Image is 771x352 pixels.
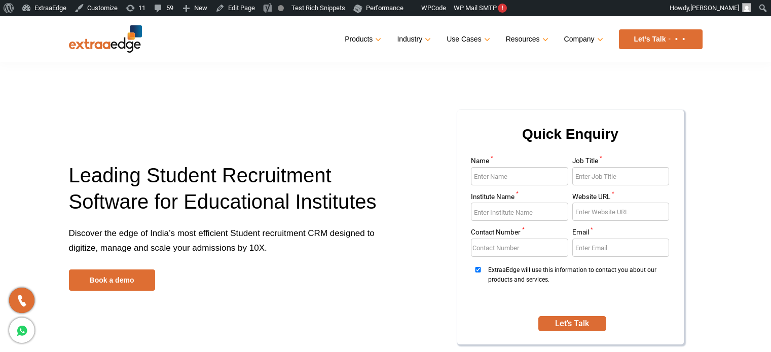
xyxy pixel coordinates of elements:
[619,29,703,49] a: Let’s Talk
[471,239,568,257] input: Enter Contact Number
[469,122,672,158] h2: Quick Enquiry
[69,269,155,291] a: Book a demo
[69,228,375,253] span: Discover the edge of India’s most efficient Student recruitment CRM designed to digitize, manage ...
[506,32,546,47] a: Resources
[488,265,666,303] span: ExtraaEdge will use this information to contact you about our products and services.
[69,162,378,226] h1: Leading Student Recruitment Software for Educational Institutes
[471,229,568,239] label: Contact Number
[471,167,568,185] input: Enter Name
[471,203,568,221] input: Enter Institute Name
[572,203,670,221] input: Enter Website URL
[447,32,488,47] a: Use Cases
[498,4,507,13] span: !
[572,167,670,185] input: Enter Job Title
[572,229,670,239] label: Email
[471,158,568,167] label: Name
[564,32,601,47] a: Company
[690,4,739,12] span: [PERSON_NAME]
[572,193,670,203] label: Website URL
[397,32,429,47] a: Industry
[572,239,670,257] input: Enter Email
[471,193,568,203] label: Institute Name
[572,158,670,167] label: Job Title
[471,267,485,272] input: ExtraaEdge will use this information to contact you about our products and services.
[345,32,379,47] a: Products
[538,316,606,331] button: SUBMIT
